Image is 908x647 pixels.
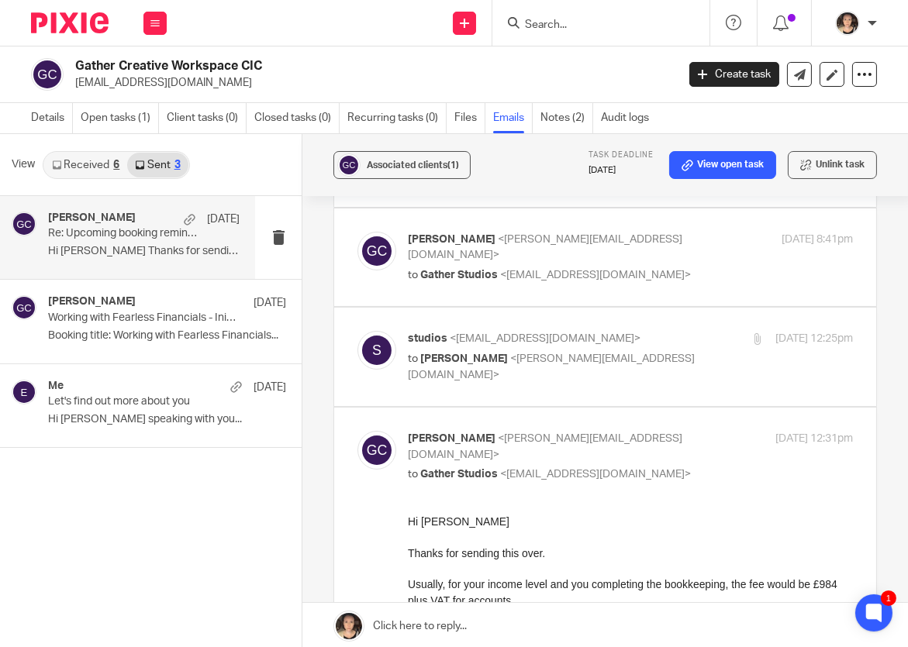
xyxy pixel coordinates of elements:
a: Audit logs [601,103,657,133]
a: Files [454,103,485,133]
a: Client tasks (0) [167,103,247,133]
a: Details [31,103,73,133]
a: Open tasks (1) [81,103,159,133]
img: svg%3E [12,380,36,404]
p: Working with Fearless Financials - Initial Call - [PERSON_NAME] and [PERSON_NAME] @ Fearless Fina... [48,311,239,325]
span: to [408,469,418,480]
a: Create task [689,62,779,87]
span: <[PERSON_NAME][EMAIL_ADDRESS][DOMAIN_NAME]> [408,353,695,380]
p: [DATE] 12:31pm [775,431,853,447]
span: <[PERSON_NAME][EMAIL_ADDRESS][DOMAIN_NAME]> [408,433,682,460]
img: svg%3E [12,212,36,236]
span: to [408,353,418,364]
h4: [PERSON_NAME] [48,212,136,225]
img: Pixie [31,12,109,33]
p: [DATE] [254,295,286,311]
p: Let's find out more about you [48,395,239,408]
a: View open task [669,151,776,179]
span: [PERSON_NAME] [408,234,495,245]
p: [DATE] [589,164,654,177]
span: Gather Studios [420,270,498,280]
button: Unlink task [788,151,877,179]
a: Closed tasks (0) [254,103,340,133]
a: Sent3 [127,153,188,177]
span: Associated clients [367,160,459,170]
img: svg%3E [357,331,396,370]
span: <[EMAIL_ADDRESS][DOMAIN_NAME]> [500,270,691,280]
p: Hi [PERSON_NAME] speaking with you... [48,413,286,426]
img: svg%3E [337,153,361,177]
img: 324535E6-56EA-408B-A48B-13C02EA99B5D.jpeg [835,11,860,36]
span: studios [408,333,447,344]
div: 6 [113,160,119,170]
img: svg%3E [357,232,396,270]
span: Task deadline [589,151,654,159]
p: [DATE] 12:25pm [775,331,853,347]
button: Associated clients(1) [333,151,471,179]
p: Re: Upcoming booking reminder - Working with Fearless Financials - Initial Call [48,227,202,240]
p: [DATE] [254,380,286,395]
img: svg%3E [31,58,64,91]
div: 3 [174,160,181,170]
p: Booking title: Working with Fearless Financials... [48,329,286,342]
span: <[PERSON_NAME][EMAIL_ADDRESS][DOMAIN_NAME]> [408,234,682,261]
span: [PERSON_NAME] [408,433,495,444]
div: 1 [881,590,896,606]
h4: [PERSON_NAME] [48,295,136,308]
p: [DATE] 8:41pm [782,232,853,248]
a: Emails [493,103,533,133]
p: [EMAIL_ADDRESS][DOMAIN_NAME] [75,75,666,91]
span: (1) [447,160,459,170]
span: [PERSON_NAME] [420,353,508,364]
a: Recurring tasks (0) [347,103,447,133]
img: svg%3E [12,295,36,320]
span: Gather Studios [420,469,498,480]
p: [DATE] [207,212,240,227]
img: svg%3E [357,431,396,470]
p: Hi [PERSON_NAME] Thanks for sending this over. ... [48,245,240,258]
span: View [12,157,35,173]
a: Notes (2) [540,103,593,133]
span: <[EMAIL_ADDRESS][DOMAIN_NAME]> [500,469,691,480]
span: <[EMAIL_ADDRESS][DOMAIN_NAME]> [450,333,640,344]
h4: Me [48,380,64,393]
a: Received6 [44,153,127,177]
h2: Gather Creative Workspace CIC [75,58,548,74]
input: Search [523,19,663,33]
span: to [408,270,418,280]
